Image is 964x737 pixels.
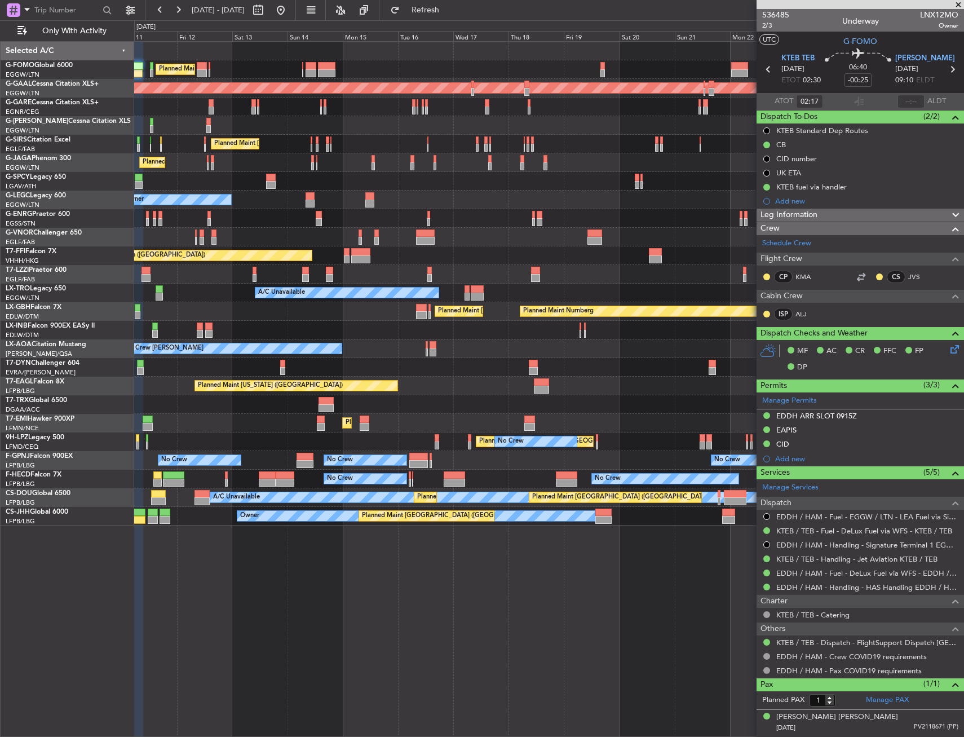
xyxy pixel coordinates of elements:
[398,31,453,41] div: Tue 16
[417,489,595,506] div: Planned Maint [GEOGRAPHIC_DATA] ([GEOGRAPHIC_DATA])
[776,526,952,536] a: KTEB / TEB - Fuel - DeLux Fuel via WFS - KTEB / TEB
[776,182,847,192] div: KTEB fuel via handler
[6,434,64,441] a: 9H-LPZLegacy 500
[523,303,594,320] div: Planned Maint Nurnberg
[776,140,786,149] div: CB
[6,443,38,451] a: LFMD/CEQ
[6,312,39,321] a: EDLW/DTM
[915,346,923,357] span: FP
[927,96,946,107] span: ALDT
[479,433,639,450] div: Planned [GEOGRAPHIC_DATA] ([GEOGRAPHIC_DATA])
[759,34,779,45] button: UTC
[6,155,71,162] a: G-JAGAPhenom 300
[6,498,35,507] a: LFPB/LBG
[797,346,808,357] span: MF
[776,425,797,435] div: EAPIS
[776,610,850,620] a: KTEB / TEB - Catering
[776,512,958,522] a: EDDH / HAM - Fuel - EGGW / LTN - LEA Fuel via Signature in EGGW
[6,424,39,433] a: LFMN/NCE
[159,61,337,78] div: Planned Maint [GEOGRAPHIC_DATA] ([GEOGRAPHIC_DATA])
[6,387,35,395] a: LFPB/LBG
[776,554,938,564] a: KTEB / TEB - Handling - Jet Aviation KTEB / TEB
[923,111,940,122] span: (2/2)
[760,466,790,479] span: Services
[760,222,780,235] span: Crew
[6,108,39,116] a: EGNR/CEG
[914,722,958,732] span: PV2118671 (PP)
[6,164,39,172] a: EGGW/LTN
[866,695,909,706] a: Manage PAX
[6,341,32,348] span: LX-AOA
[620,31,675,41] div: Sat 20
[6,350,72,358] a: [PERSON_NAME]/QSA
[6,238,35,246] a: EGLF/FAB
[762,21,789,30] span: 2/3
[346,414,453,431] div: Planned Maint [GEOGRAPHIC_DATA]
[532,489,710,506] div: Planned Maint [GEOGRAPHIC_DATA] ([GEOGRAPHIC_DATA])
[803,75,821,86] span: 02:30
[74,247,205,264] div: Planned Maint Tianjin ([GEOGRAPHIC_DATA])
[508,31,564,41] div: Thu 18
[6,471,30,478] span: F-HECD
[327,470,353,487] div: No Crew
[849,62,867,73] span: 06:40
[6,230,82,236] a: G-VNORChallenger 650
[6,405,40,414] a: DGAA/ACC
[29,27,119,35] span: Only With Activity
[760,253,802,266] span: Flight Crew
[6,70,39,79] a: EGGW/LTN
[895,64,918,75] span: [DATE]
[774,308,793,320] div: ISP
[776,154,817,164] div: CID number
[714,452,740,469] div: No Crew
[781,53,815,64] span: KTEB TEB
[6,248,56,255] a: T7-FFIFalcon 7X
[6,480,35,488] a: LFPB/LBG
[6,174,30,180] span: G-SPCY
[730,31,785,41] div: Mon 22
[760,595,788,608] span: Charter
[762,395,817,407] a: Manage Permits
[6,285,66,292] a: LX-TROLegacy 650
[762,9,789,21] span: 536485
[343,31,398,41] div: Mon 15
[775,454,958,464] div: Add new
[362,507,540,524] div: Planned Maint [GEOGRAPHIC_DATA] ([GEOGRAPHIC_DATA])
[760,327,868,340] span: Dispatch Checks and Weather
[883,346,896,357] span: FFC
[453,31,508,41] div: Wed 17
[916,75,934,86] span: ELDT
[920,9,958,21] span: LNX12MO
[192,5,245,15] span: [DATE] - [DATE]
[6,211,70,218] a: G-ENRGPraetor 600
[6,182,36,191] a: LGAV/ATH
[6,509,30,515] span: CS-JHH
[6,434,28,441] span: 9H-LPZ
[776,568,958,578] a: EDDH / HAM - Fuel - DeLux Fuel via WFS - EDDH / HAM
[595,470,621,487] div: No Crew
[213,489,260,506] div: A/C Unavailable
[402,6,449,14] span: Refresh
[897,95,925,108] input: --:--
[232,31,288,41] div: Sat 13
[198,377,343,394] div: Planned Maint [US_STATE] ([GEOGRAPHIC_DATA])
[781,75,800,86] span: ETOT
[34,2,99,19] input: Trip Number
[908,272,934,282] a: JVS
[6,323,28,329] span: LX-INB
[797,362,807,373] span: DP
[6,341,86,348] a: LX-AOACitation Mustang
[774,271,793,283] div: CP
[6,136,70,143] a: G-SIRSCitation Excel
[795,272,821,282] a: KMA
[6,397,29,404] span: T7-TRX
[675,31,730,41] div: Sun 21
[895,75,913,86] span: 09:10
[6,192,66,199] a: G-LEGCLegacy 600
[6,219,36,228] a: EGSS/STN
[776,712,898,723] div: [PERSON_NAME] [PERSON_NAME]
[776,439,789,449] div: CID
[762,695,804,706] label: Planned PAX
[776,582,958,592] a: EDDH / HAM - Handling - HAS Handling EDDH / HAM
[895,53,955,64] span: [PERSON_NAME]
